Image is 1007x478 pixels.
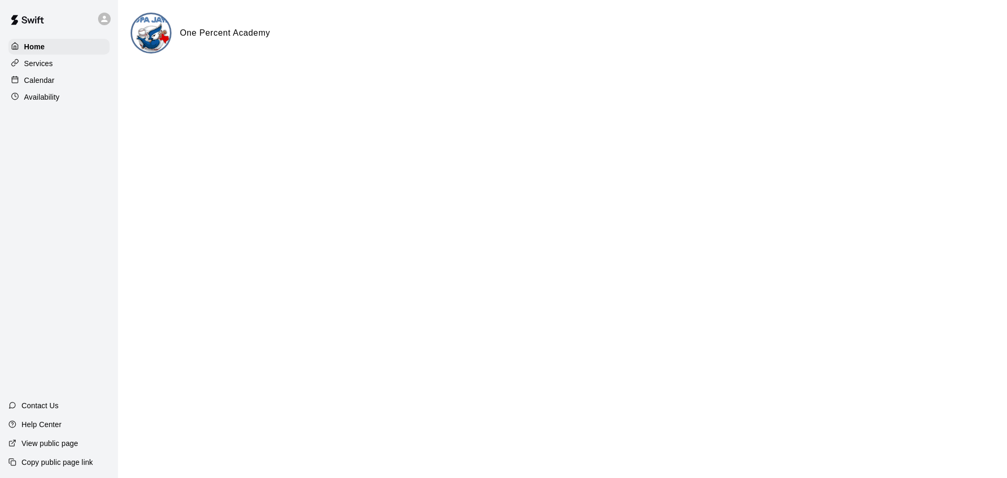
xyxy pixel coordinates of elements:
[22,457,93,468] p: Copy public page link
[22,400,59,411] p: Contact Us
[24,75,55,86] p: Calendar
[22,438,78,449] p: View public page
[8,89,110,105] a: Availability
[8,39,110,55] a: Home
[22,419,61,430] p: Help Center
[24,41,45,52] p: Home
[8,56,110,71] a: Services
[24,58,53,69] p: Services
[132,14,172,54] img: One Percent Academy logo
[24,92,60,102] p: Availability
[8,72,110,88] a: Calendar
[180,26,270,40] h6: One Percent Academy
